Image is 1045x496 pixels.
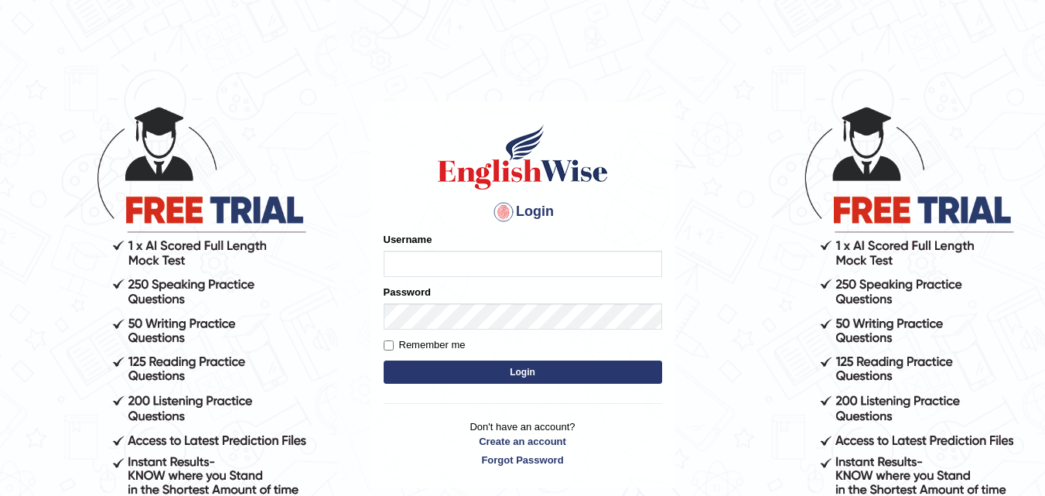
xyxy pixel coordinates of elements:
[384,434,662,449] a: Create an account
[384,200,662,224] h4: Login
[384,337,466,353] label: Remember me
[384,232,432,247] label: Username
[435,122,611,192] img: Logo of English Wise sign in for intelligent practice with AI
[384,361,662,384] button: Login
[384,285,431,299] label: Password
[384,419,662,467] p: Don't have an account?
[384,453,662,467] a: Forgot Password
[384,340,394,351] input: Remember me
